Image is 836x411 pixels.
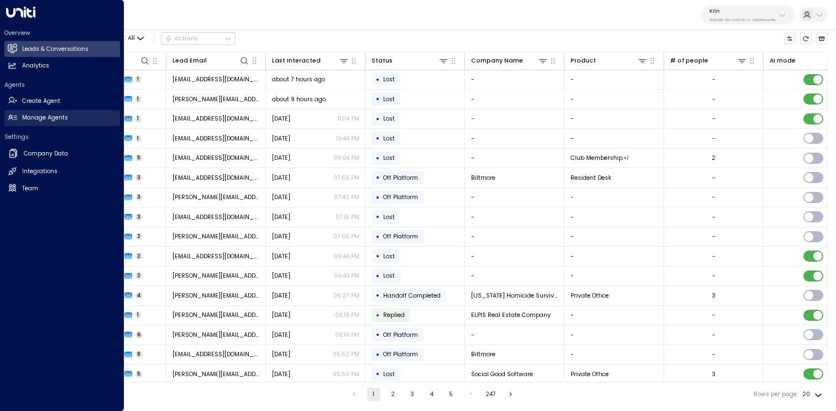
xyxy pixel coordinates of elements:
span: Yesterday [272,232,290,241]
span: Lost [383,75,395,84]
span: emilyzlotnicka@gmail.com [173,134,260,143]
button: Archived Leads [816,33,828,45]
div: 3 [712,292,715,300]
span: keenan.nemetz@gmail.com [173,95,260,103]
span: Lost [383,154,395,162]
span: Club Membership [571,154,623,162]
span: Off Platform [383,350,418,358]
td: - [565,207,664,227]
span: martincisekjr@premiervendinginc.com [173,213,260,221]
td: - [465,188,565,207]
td: - [565,247,664,266]
span: Resident Desk [571,174,612,182]
div: - [712,115,715,123]
span: Yesterday [272,115,290,123]
span: 3 [135,174,143,181]
div: • [376,288,380,303]
span: Yesterday [272,311,290,319]
p: 07:42 PM [334,193,359,201]
div: - [712,213,715,221]
span: rick@socialgoodsoftware.com [173,370,260,378]
div: • [376,249,380,263]
a: Create Agent [4,93,120,109]
span: 5 [135,154,143,162]
div: - [712,311,715,319]
span: Lost [383,252,395,261]
span: Utah Homicide Survivors [471,292,558,300]
p: 06:44 PM [334,252,359,261]
span: mannheimer.emma@gmail.com [173,272,260,280]
p: Kiln [709,8,776,14]
td: - [565,70,664,90]
div: Status [372,56,393,66]
span: about 9 hours ago [272,95,326,103]
div: • [376,131,380,145]
p: 06:18 PM [335,311,359,319]
button: Actions [161,32,236,45]
span: 6 [135,331,143,339]
span: scott@slaf-law.com [173,331,260,339]
span: Yesterday [272,154,290,162]
div: 3 [712,370,715,378]
span: Off Platform [383,193,418,201]
span: Yesterday [272,370,290,378]
h2: Overview [4,29,120,37]
label: Rows per page: [754,390,798,399]
div: • [376,170,380,185]
p: 06:44 PM [334,272,359,280]
p: 06:10 PM [335,331,359,339]
div: • [376,230,380,244]
td: - [465,207,565,227]
div: Actions [165,35,198,43]
div: 2 [712,154,715,162]
td: - [465,70,565,90]
p: 05:52 PM [333,350,359,358]
h2: Settings [4,133,120,141]
span: 2 [135,253,143,260]
span: Biltmore [471,350,495,358]
p: 09:04 PM [333,154,359,162]
span: All [128,35,135,41]
h2: Leads & Conversations [22,45,88,54]
a: Analytics [4,58,120,74]
div: - [712,232,715,241]
div: Status [372,55,449,66]
td: - [565,227,664,247]
span: Yesterday [272,252,290,261]
div: - [712,193,715,201]
div: - [712,174,715,182]
span: brock@utahhomicidesurvivors.org [173,292,260,300]
p: 07:15 PM [336,213,359,221]
h2: Manage Agents [22,113,68,122]
td: - [565,188,664,207]
span: Yesterday [272,272,290,280]
a: Team [4,180,120,196]
div: Last Interacted [272,55,349,66]
span: ELPIS Real Estate Company [471,311,551,319]
h2: Team [22,184,38,193]
div: • [376,327,380,342]
div: Lead Email [173,55,250,66]
span: Handoff Completed [383,292,441,300]
span: queenjones@themochaglow.com [173,252,260,261]
div: - [712,331,715,339]
h2: Agents [4,81,120,89]
div: - [712,350,715,358]
span: morin.kristi@gmail.com [173,193,260,201]
div: Product [571,55,648,66]
td: - [465,227,565,247]
span: Social Good Software [471,370,533,378]
span: Biltmore [471,174,495,182]
a: Leads & Conversations [4,41,120,57]
span: Yesterday [272,350,290,358]
span: Off Platform [383,174,418,182]
span: Lost [383,370,395,378]
td: - [565,110,664,129]
button: Go to page 2 [386,388,400,401]
td: - [465,129,565,148]
button: Kiln1532e285-1129-4d72-8cc4-7db236beef8b [701,5,795,24]
div: - [712,75,715,84]
h2: Create Agent [22,97,60,106]
span: Lost [383,213,395,221]
div: • [376,269,380,283]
